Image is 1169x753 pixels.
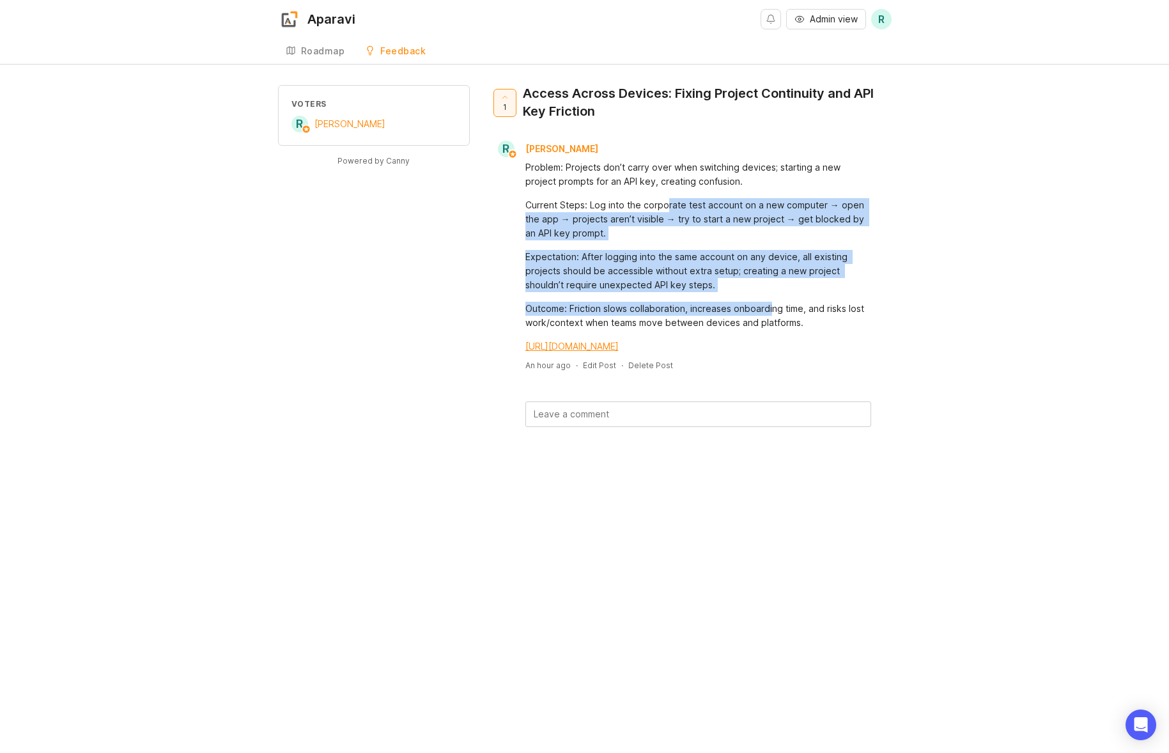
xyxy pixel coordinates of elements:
[525,360,571,371] a: An hour ago
[761,9,781,29] button: Notifications
[380,47,426,56] div: Feedback
[583,360,616,371] div: Edit Post
[301,125,311,134] img: member badge
[291,116,385,132] a: R[PERSON_NAME]
[525,341,619,352] a: [URL][DOMAIN_NAME]
[1126,710,1156,740] div: Open Intercom Messenger
[498,141,515,157] div: R
[278,38,353,65] a: Roadmap
[507,150,517,159] img: member badge
[503,102,507,113] span: 1
[628,360,673,371] div: Delete Post
[786,9,866,29] button: Admin view
[525,250,871,292] div: Expectation: After logging into the same account on any device, all existing projects should be a...
[301,47,345,56] div: Roadmap
[336,153,412,168] a: Powered by Canny
[493,89,516,117] button: 1
[490,141,608,157] a: R[PERSON_NAME]
[576,360,578,371] div: ·
[314,118,385,129] span: [PERSON_NAME]
[621,360,623,371] div: ·
[810,13,858,26] span: Admin view
[291,98,456,109] div: Voters
[525,302,871,330] div: Outcome: Friction slows collaboration, increases onboarding time, and risks lost work/context whe...
[307,13,355,26] div: Aparavi
[291,116,308,132] div: R
[525,160,871,189] div: Problem: Projects don’t carry over when switching devices; starting a new project prompts for an ...
[523,84,881,120] div: Access Across Devices: Fixing Project Continuity and API Key Friction
[871,9,892,29] button: R
[278,8,301,31] img: Aparavi logo
[357,38,433,65] a: Feedback
[525,198,871,240] div: Current Steps: Log into the corporate test account on a new computer → open the app → projects ar...
[878,12,885,27] span: R
[525,143,598,154] span: [PERSON_NAME]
